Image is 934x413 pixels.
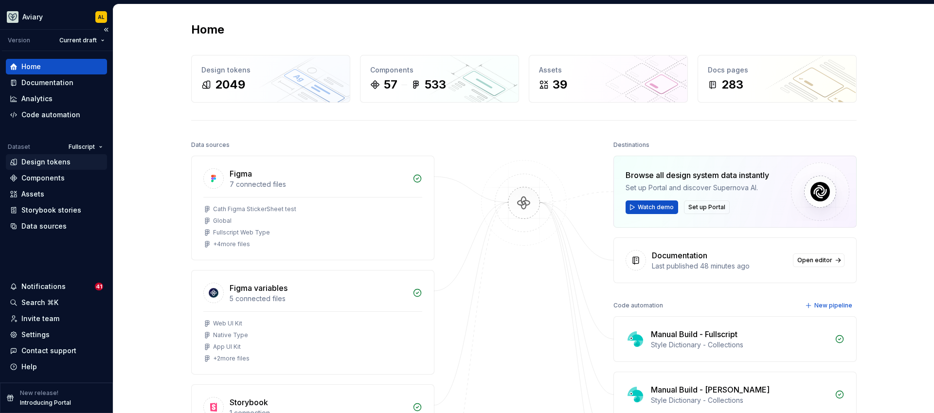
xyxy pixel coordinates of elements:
div: 57 [384,77,397,92]
div: Browse all design system data instantly [626,169,769,181]
div: Cath Figma StickerSheet test [213,205,296,213]
div: Global [213,217,232,225]
a: Components [6,170,107,186]
div: 533 [425,77,446,92]
h2: Home [191,22,224,37]
a: Documentation [6,75,107,90]
div: 283 [721,77,743,92]
div: Style Dictionary - Collections [651,395,829,405]
a: Open editor [793,253,844,267]
a: Figma variables5 connected filesWeb UI KitNative TypeApp UI Kit+2more files [191,270,434,375]
div: Style Dictionary - Collections [651,340,829,350]
div: Code automation [21,110,80,120]
div: + 4 more files [213,240,250,248]
div: Invite team [21,314,59,323]
div: 39 [553,77,567,92]
button: Watch demo [626,200,678,214]
a: Home [6,59,107,74]
img: 256e2c79-9abd-4d59-8978-03feab5a3943.png [7,11,18,23]
div: AL [98,13,105,21]
div: Dataset [8,143,30,151]
a: Storybook stories [6,202,107,218]
span: 41 [95,283,103,290]
div: Assets [21,189,44,199]
a: Data sources [6,218,107,234]
div: Aviary [22,12,43,22]
div: Figma variables [230,282,287,294]
div: Fullscript Web Type [213,229,270,236]
span: Watch demo [638,203,674,211]
span: Current draft [59,36,97,44]
div: Settings [21,330,50,340]
button: Contact support [6,343,107,359]
div: Last published 48 minutes ago [652,261,787,271]
div: Storybook stories [21,205,81,215]
div: Manual Build - Fullscript [651,328,737,340]
a: Components57533 [360,55,519,103]
div: Documentation [21,78,73,88]
div: Components [21,173,65,183]
div: Design tokens [201,65,340,75]
div: Assets [539,65,678,75]
button: New pipeline [802,299,857,312]
div: Documentation [652,250,707,261]
button: Set up Portal [684,200,730,214]
p: New release! [20,389,58,397]
a: Assets39 [529,55,688,103]
div: Data sources [21,221,67,231]
div: Help [21,362,37,372]
span: Set up Portal [688,203,725,211]
a: Settings [6,327,107,342]
div: Notifications [21,282,66,291]
div: + 2 more files [213,355,250,362]
div: Code automation [613,299,663,312]
button: Current draft [55,34,109,47]
p: Introducing Portal [20,399,71,407]
a: Figma7 connected filesCath Figma StickerSheet testGlobalFullscript Web Type+4more files [191,156,434,260]
div: Web UI Kit [213,320,242,327]
div: Contact support [21,346,76,356]
a: Invite team [6,311,107,326]
span: Open editor [797,256,832,264]
div: Version [8,36,30,44]
a: Design tokens2049 [191,55,350,103]
a: Assets [6,186,107,202]
div: Data sources [191,138,230,152]
div: Analytics [21,94,53,104]
div: Figma [230,168,252,180]
a: Docs pages283 [698,55,857,103]
a: Design tokens [6,154,107,170]
div: Design tokens [21,157,71,167]
button: Notifications41 [6,279,107,294]
div: Set up Portal and discover Supernova AI. [626,183,769,193]
button: AviaryAL [2,6,111,27]
div: App UI Kit [213,343,241,351]
div: Manual Build - [PERSON_NAME] [651,384,770,395]
div: Search ⌘K [21,298,58,307]
div: 5 connected files [230,294,407,304]
div: Native Type [213,331,248,339]
div: Home [21,62,41,72]
a: Code automation [6,107,107,123]
button: Help [6,359,107,375]
a: Analytics [6,91,107,107]
button: Search ⌘K [6,295,107,310]
div: Docs pages [708,65,846,75]
div: 7 connected files [230,180,407,189]
span: Fullscript [69,143,95,151]
div: Destinations [613,138,649,152]
button: Fullscript [64,140,107,154]
span: New pipeline [814,302,852,309]
div: Storybook [230,396,268,408]
div: 2049 [215,77,245,92]
div: Components [370,65,509,75]
button: Collapse sidebar [99,23,113,36]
